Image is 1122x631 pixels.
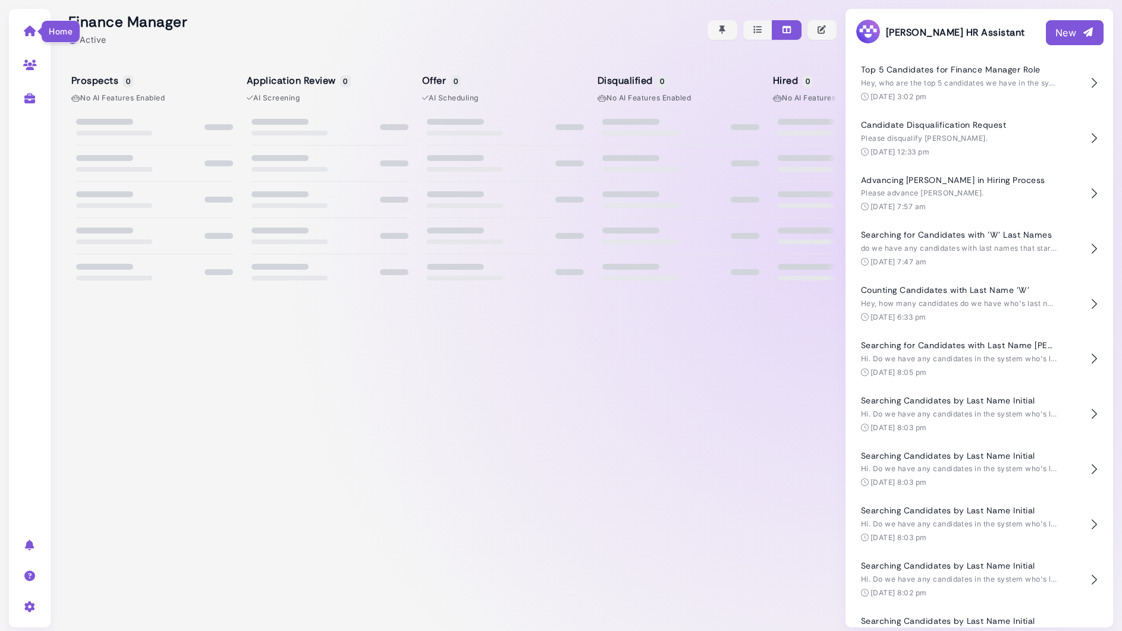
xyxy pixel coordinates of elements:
button: New [1046,20,1104,45]
time: [DATE] 7:57 am [870,202,926,211]
div: New [1055,26,1094,40]
h5: Application Review [247,75,349,86]
span: Please advance [PERSON_NAME]. [861,188,984,197]
time: [DATE] 7:47 am [870,257,927,266]
h4: Searching Candidates by Last Name Initial [861,396,1057,406]
h5: Hired [773,75,811,86]
time: [DATE] 8:05 pm [870,368,927,377]
button: Advancing [PERSON_NAME] in Hiring Process Please advance [PERSON_NAME]. [DATE] 7:57 am [855,166,1104,222]
h4: Top 5 Candidates for Finance Manager Role [861,65,1057,75]
span: Hey, how many candidates do we have who's last name starts with W? [861,299,1117,308]
div: Active [68,33,106,46]
button: Searching Candidates by Last Name Initial Hi. Do we have any candidates in the system who's last ... [855,442,1104,497]
a: Home [11,15,49,46]
span: do we have any candidates with last names that start with W? [861,244,1085,253]
time: [DATE] 8:03 pm [870,478,927,487]
button: Top 5 Candidates for Finance Manager Role Hey, who are the top 5 candidates we have in the system... [855,56,1104,111]
h5: Prospects [71,75,131,86]
h3: [PERSON_NAME] HR Assistant [855,18,1024,46]
h4: Advancing [PERSON_NAME] in Hiring Process [861,175,1057,185]
button: Searching Candidates by Last Name Initial Hi. Do we have any candidates in the system who's last ... [855,497,1104,552]
time: [DATE] 3:02 pm [870,92,927,101]
span: No AI Features enabled [71,93,165,103]
span: No AI Features enabled [598,93,691,103]
h4: Searching Candidates by Last Name Initial [861,506,1057,516]
h4: Searching Candidates by Last Name Initial [861,451,1057,461]
h4: Searching for Candidates with 'W' Last Names [861,230,1057,240]
time: [DATE] 6:33 pm [870,313,926,321]
time: [DATE] 8:03 pm [870,533,927,542]
div: Home [41,20,80,43]
h4: Searching for Candidates with Last Name [PERSON_NAME] [861,340,1057,351]
span: 0 [340,75,350,87]
h4: Searching Candidates by Last Name Initial [861,616,1057,626]
h5: Disqualified [598,75,666,86]
h5: Offer [422,75,459,86]
h4: Counting Candidates with Last Name 'W' [861,285,1057,295]
span: No AI Features enabled [773,93,866,103]
button: Searching Candidates by Last Name Initial Hi. Do we have any candidates in the system who's last ... [855,387,1104,442]
button: Searching for Candidates with 'W' Last Names do we have any candidates with last names that start... [855,221,1104,276]
span: 0 [657,75,667,87]
button: Candidate Disqualification Request Please disqualify [PERSON_NAME]. [DATE] 12:33 pm [855,111,1104,166]
h2: Finance Manager [68,14,187,31]
span: Please disqualify [PERSON_NAME]. [861,134,988,143]
time: [DATE] 8:03 pm [870,423,927,432]
span: 0 [803,75,813,87]
span: AI Scheduling [422,93,479,103]
time: [DATE] 12:33 pm [870,147,929,156]
span: AI Screening [247,93,300,103]
time: [DATE] 8:02 pm [870,588,927,597]
h4: Searching Candidates by Last Name Initial [861,561,1057,571]
button: Searching for Candidates with Last Name [PERSON_NAME] Hi. Do we have any candidates in the system... [855,332,1104,387]
span: 0 [451,75,461,87]
button: Counting Candidates with Last Name 'W' Hey, how many candidates do we have who's last name starts... [855,276,1104,332]
button: Searching Candidates by Last Name Initial Hi. Do we have any candidates in the system who's last ... [855,552,1104,607]
span: 0 [123,75,133,87]
h4: Candidate Disqualification Request [861,120,1057,130]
